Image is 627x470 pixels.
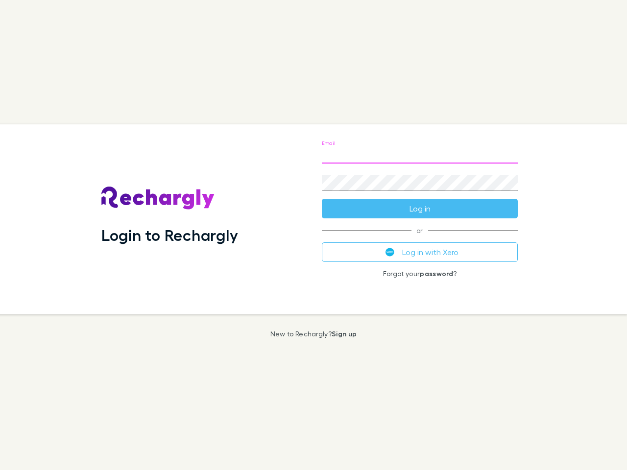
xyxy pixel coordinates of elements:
[322,230,518,231] span: or
[386,248,394,257] img: Xero's logo
[332,329,357,338] a: Sign up
[322,270,518,278] p: Forgot your ?
[322,242,518,262] button: Log in with Xero
[101,187,215,210] img: Rechargly's Logo
[322,140,335,147] label: Email
[101,226,238,244] h1: Login to Rechargly
[420,269,453,278] a: password
[270,330,357,338] p: New to Rechargly?
[322,199,518,218] button: Log in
